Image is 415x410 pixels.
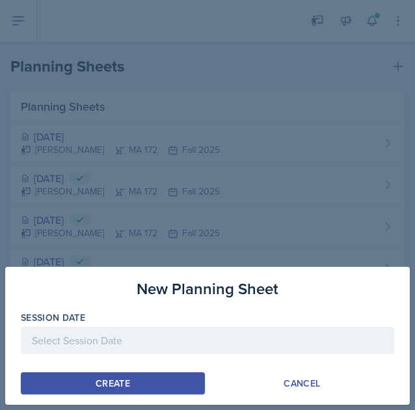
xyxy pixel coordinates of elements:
button: Create [21,372,205,394]
h3: New Planning Sheet [137,277,278,301]
button: Cancel [210,372,394,394]
label: Session Date [21,311,85,324]
div: Cancel [284,378,320,389]
div: Create [96,378,130,389]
